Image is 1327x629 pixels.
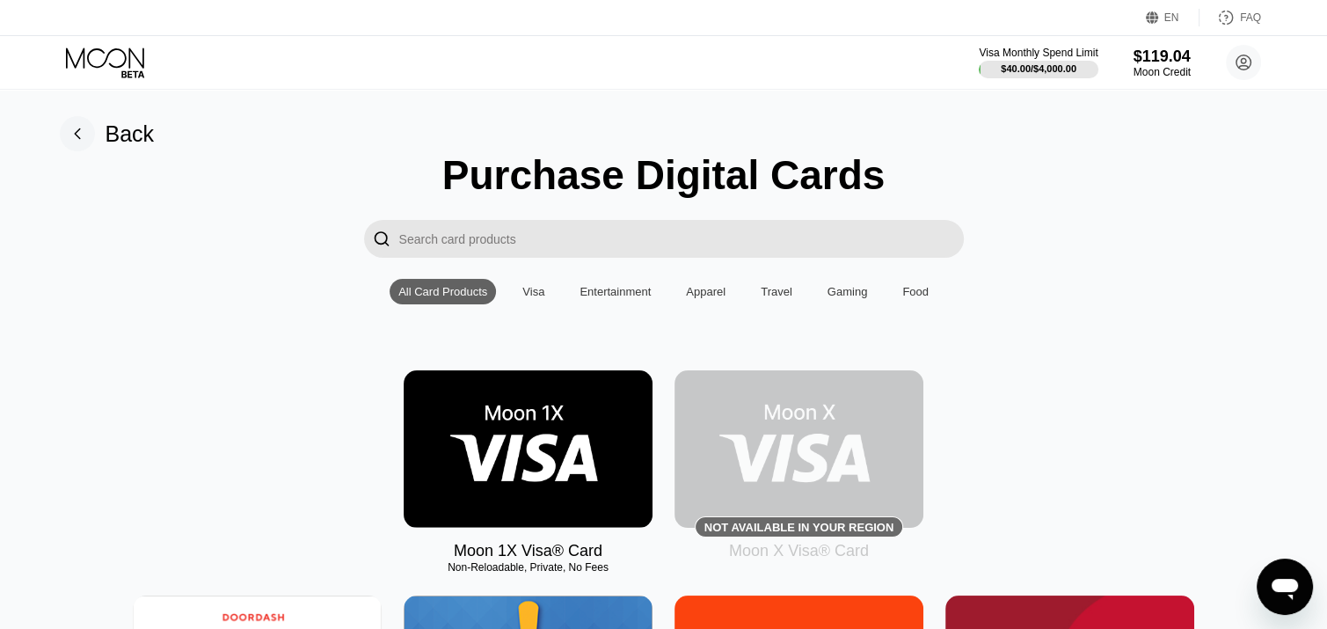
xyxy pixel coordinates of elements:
div: $119.04Moon Credit [1134,48,1191,78]
input: Search card products [399,220,964,258]
div: Not available in your region [704,521,893,534]
div: $40.00 / $4,000.00 [1001,63,1076,74]
div: EN [1164,11,1179,24]
div: FAQ [1240,11,1261,24]
div: All Card Products [390,279,496,304]
div: Purchase Digital Cards [442,151,886,199]
div: Moon Credit [1134,66,1191,78]
div: Visa Monthly Spend Limit [979,47,1097,59]
div: Gaming [828,285,868,298]
div: Not available in your region [674,370,923,528]
div: $119.04 [1134,48,1191,66]
div:  [364,220,399,258]
div: Entertainment [580,285,651,298]
div: Apparel [677,279,734,304]
div: Entertainment [571,279,660,304]
div: Non-Reloadable, Private, No Fees [404,561,653,574]
div: EN [1146,9,1199,26]
div: Moon 1X Visa® Card [454,542,602,560]
div: Travel [752,279,801,304]
div: FAQ [1199,9,1261,26]
div: Food [893,279,937,304]
div: Apparel [686,285,725,298]
div:  [373,229,390,249]
div: Food [902,285,929,298]
div: Visa [522,285,544,298]
div: Gaming [819,279,877,304]
div: Travel [761,285,792,298]
div: All Card Products [398,285,487,298]
div: Back [106,121,155,147]
div: Moon X Visa® Card [729,542,869,560]
div: Visa [514,279,553,304]
div: Visa Monthly Spend Limit$40.00/$4,000.00 [979,47,1097,78]
div: Back [60,116,155,151]
iframe: Button to launch messaging window [1257,559,1313,615]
